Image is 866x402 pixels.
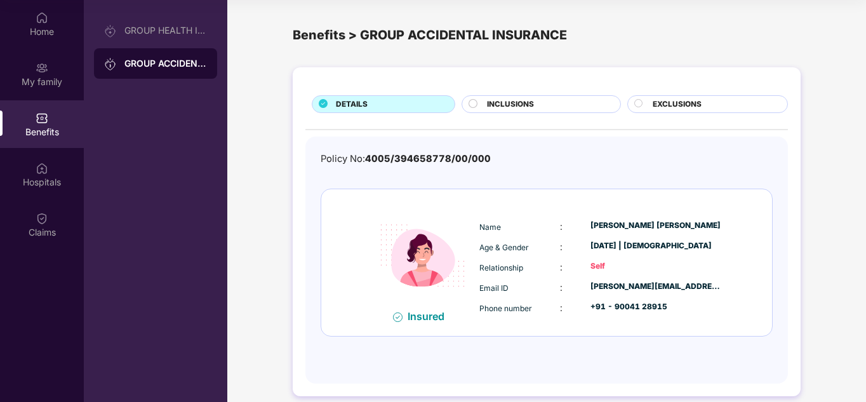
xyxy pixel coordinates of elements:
[487,98,534,111] span: INCLUSIONS
[393,312,403,322] img: svg+xml;base64,PHN2ZyB4bWxucz0iaHR0cDovL3d3dy53My5vcmcvMjAwMC9zdmciIHdpZHRoPSIxNiIgaGVpZ2h0PSIxNi...
[479,283,509,293] span: Email ID
[590,260,721,272] div: Self
[590,281,721,293] div: [PERSON_NAME][EMAIL_ADDRESS][DOMAIN_NAME]
[590,220,721,232] div: [PERSON_NAME] [PERSON_NAME]
[408,310,452,323] div: Insured
[36,162,48,175] img: svg+xml;base64,PHN2ZyBpZD0iSG9zcGl0YWxzIiB4bWxucz0iaHR0cDovL3d3dy53My5vcmcvMjAwMC9zdmciIHdpZHRoPS...
[479,222,501,232] span: Name
[560,262,563,272] span: :
[479,263,523,272] span: Relationship
[124,57,207,70] div: GROUP ACCIDENTAL INSURANCE
[560,282,563,293] span: :
[321,152,491,166] div: Policy No:
[124,25,207,36] div: GROUP HEALTH INSURANCE
[104,25,117,37] img: svg+xml;base64,PHN2ZyB3aWR0aD0iMjAiIGhlaWdodD0iMjAiIHZpZXdCb3g9IjAgMCAyMCAyMCIgZmlsbD0ibm9uZSIgeG...
[104,58,117,70] img: svg+xml;base64,PHN2ZyB3aWR0aD0iMjAiIGhlaWdodD0iMjAiIHZpZXdCb3g9IjAgMCAyMCAyMCIgZmlsbD0ibm9uZSIgeG...
[36,112,48,124] img: svg+xml;base64,PHN2ZyBpZD0iQmVuZWZpdHMiIHhtbG5zPSJodHRwOi8vd3d3LnczLm9yZy8yMDAwL3N2ZyIgd2lkdGg9Ij...
[560,241,563,252] span: :
[590,240,721,252] div: [DATE] | [DEMOGRAPHIC_DATA]
[36,62,48,74] img: svg+xml;base64,PHN2ZyB3aWR0aD0iMjAiIGhlaWdodD0iMjAiIHZpZXdCb3g9IjAgMCAyMCAyMCIgZmlsbD0ibm9uZSIgeG...
[560,302,563,313] span: :
[479,243,529,252] span: Age & Gender
[36,212,48,225] img: svg+xml;base64,PHN2ZyBpZD0iQ2xhaW0iIHhtbG5zPSJodHRwOi8vd3d3LnczLm9yZy8yMDAwL3N2ZyIgd2lkdGg9IjIwIi...
[560,221,563,232] span: :
[479,304,532,313] span: Phone number
[36,11,48,24] img: svg+xml;base64,PHN2ZyBpZD0iSG9tZSIgeG1sbnM9Imh0dHA6Ly93d3cudzMub3JnLzIwMDAvc3ZnIiB3aWR0aD0iMjAiIG...
[293,25,801,45] div: Benefits > GROUP ACCIDENTAL INSURANCE
[653,98,702,111] span: EXCLUSIONS
[369,202,476,309] img: icon
[590,301,721,313] div: +91 - 90041 28915
[336,98,368,111] span: DETAILS
[365,153,491,164] span: 4005/394658778/00/000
